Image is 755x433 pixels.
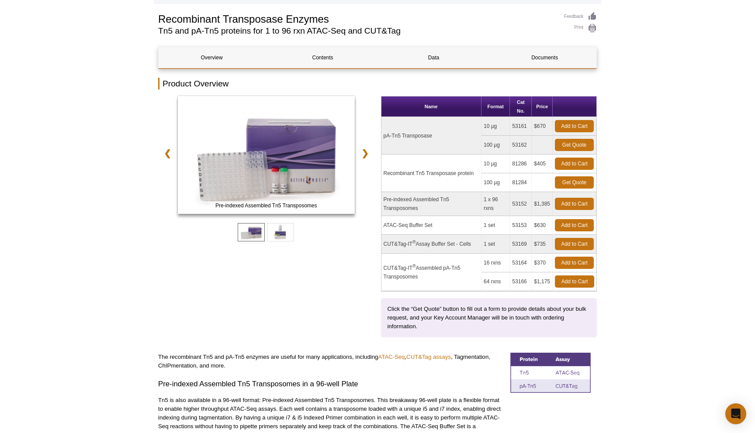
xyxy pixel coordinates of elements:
span: Pre-indexed Assembled Tn5 Transposomes [180,201,353,210]
a: Get Quote [555,139,594,151]
sup: ® [412,264,416,268]
p: The recombinant Tn5 and pA-Tn5 enzymes are useful for many applications, including , , Tagmentati... [158,353,504,370]
p: Click the “Get Quote” button to fill out a form to provide details about your bulk request, and y... [388,305,591,331]
a: ❯ [356,143,374,163]
a: Print [564,24,597,33]
td: 53162 [510,136,532,155]
td: 1 set [481,235,510,254]
a: Add to Cart [555,275,594,288]
a: ATAC-Seq [378,354,405,360]
td: 64 rxns [481,272,510,291]
th: Cat No. [510,96,532,117]
td: CUT&Tag-IT Assay Buffer Set - Cells [381,235,481,254]
td: $630 [532,216,553,235]
a: Add to Cart [555,219,594,231]
td: 53169 [510,235,532,254]
img: Tn5 and pA-Tn5 comparison table [510,353,591,393]
td: 53161 [510,117,532,136]
td: 1 x 96 rxns [481,192,510,216]
a: Documents [492,47,598,68]
td: 1 set [481,216,510,235]
a: ❮ [158,143,177,163]
td: 81284 [510,173,532,192]
a: Feedback [564,12,597,21]
a: Add to Cart [555,238,594,250]
img: Pre-indexed Assembled Tn5 Transposomes [178,96,355,214]
td: 10 µg [481,117,510,136]
td: 53166 [510,272,532,291]
td: $1,385 [532,192,553,216]
th: Format [481,96,510,117]
td: Recombinant Tn5 Transposase protein [381,155,481,192]
a: Add to Cart [555,120,594,132]
sup: ® [412,240,416,244]
td: 100 µg [481,173,510,192]
td: $370 [532,254,553,272]
td: 10 µg [481,155,510,173]
a: Add to Cart [555,158,594,170]
td: $670 [532,117,553,136]
div: Open Intercom Messenger [725,403,746,424]
h3: Pre-indexed Assembled Tn5 Transposomes in a 96-well Plate [158,379,504,389]
td: 81286 [510,155,532,173]
th: Price [532,96,553,117]
td: $735 [532,235,553,254]
a: Add to Cart [555,198,594,210]
a: Contents [270,47,376,68]
a: Data [381,47,487,68]
td: 16 rxns [481,254,510,272]
td: $405 [532,155,553,173]
h2: Tn5 and pA-Tn5 proteins for 1 to 96 rxn ATAC-Seq and CUT&Tag [158,27,555,35]
td: $1,175 [532,272,553,291]
td: ATAC-Seq Buffer Set [381,216,481,235]
td: 53153 [510,216,532,235]
td: 100 µg [481,136,510,155]
td: 53164 [510,254,532,272]
td: 53152 [510,192,532,216]
th: Name [381,96,481,117]
h2: Product Overview [158,78,597,89]
td: CUT&Tag-IT Assembled pA-Tn5 Transposomes [381,254,481,291]
h1: Recombinant Transposase Enzymes [158,12,555,25]
td: Pre-indexed Assembled Tn5 Transposomes [381,192,481,216]
a: Overview [159,47,265,68]
a: ATAC-Seq Kit [178,96,355,216]
a: CUT&Tag assays [406,354,451,360]
a: Get Quote [555,176,594,189]
a: Add to Cart [555,257,594,269]
td: pA-Tn5 Transposase [381,117,481,155]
